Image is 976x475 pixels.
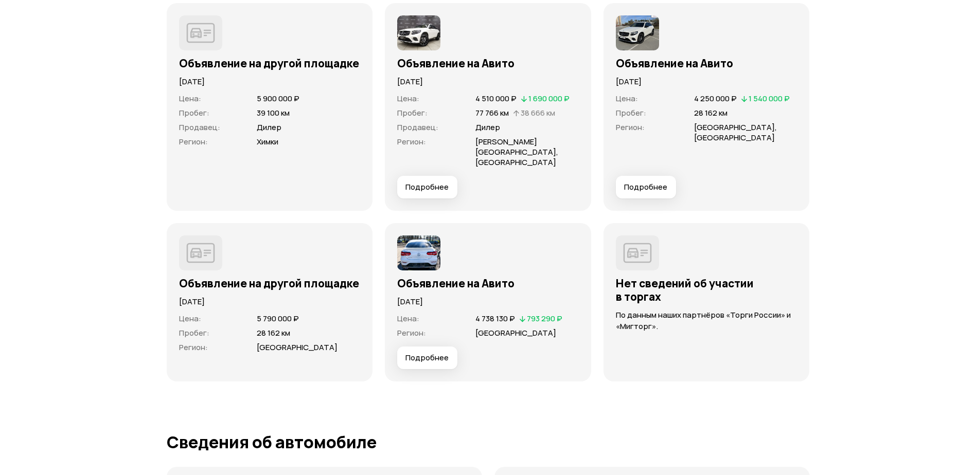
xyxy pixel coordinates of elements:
p: [DATE] [179,296,361,307]
span: 28 162 км [257,327,290,338]
h3: Объявление на другой площадке [179,277,361,290]
span: Пробег : [616,107,646,118]
span: 38 666 км [521,107,555,118]
span: Химки [257,136,278,147]
span: Цена : [397,313,419,324]
h3: Объявление на Авито [397,57,579,70]
span: 1 540 000 ₽ [749,93,790,104]
p: По данным наших партнёров «Торги России» и «Мигторг». [616,309,797,332]
span: [GEOGRAPHIC_DATA] [475,327,556,338]
span: Подробнее [624,182,667,192]
h3: Нет сведений об участии в торгах [616,277,797,303]
p: [DATE] [397,76,579,87]
span: Пробег : [179,327,209,338]
span: 5 900 000 ₽ [257,93,299,104]
span: 1 690 000 ₽ [528,93,570,104]
span: [GEOGRAPHIC_DATA], [GEOGRAPHIC_DATA] [694,122,777,143]
span: Подробнее [405,182,449,192]
p: [DATE] [397,296,579,307]
span: 28 162 км [694,107,727,118]
button: Подробнее [397,346,457,369]
span: Цена : [179,313,201,324]
span: [GEOGRAPHIC_DATA] [257,342,338,353]
span: 39 100 км [257,107,290,118]
span: [PERSON_NAME][GEOGRAPHIC_DATA], [GEOGRAPHIC_DATA] [475,136,558,168]
span: 4 510 000 ₽ [475,93,517,104]
span: 5 790 000 ₽ [257,313,299,324]
span: Пробег : [397,107,428,118]
span: Дилер [475,122,500,133]
button: Подробнее [616,176,676,198]
span: Регион : [397,327,426,338]
span: Пробег : [179,107,209,118]
span: 77 766 км [475,107,509,118]
button: Подробнее [397,176,457,198]
h3: Объявление на Авито [616,57,797,70]
span: Регион : [179,342,208,353]
span: Дилер [257,122,281,133]
p: [DATE] [179,76,361,87]
h1: Сведения об автомобиле [167,433,810,451]
span: Цена : [179,93,201,104]
span: Регион : [179,136,208,147]
span: Продавец : [179,122,220,133]
span: 4 250 000 ₽ [694,93,737,104]
h3: Объявление на другой площадке [179,57,361,70]
span: Продавец : [397,122,438,133]
h3: Объявление на Авито [397,277,579,290]
p: [DATE] [616,76,797,87]
span: Подробнее [405,353,449,363]
span: Цена : [397,93,419,104]
span: Регион : [397,136,426,147]
span: Регион : [616,122,645,133]
span: 793 290 ₽ [527,313,562,324]
span: Цена : [616,93,638,104]
span: 4 738 130 ₽ [475,313,515,324]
